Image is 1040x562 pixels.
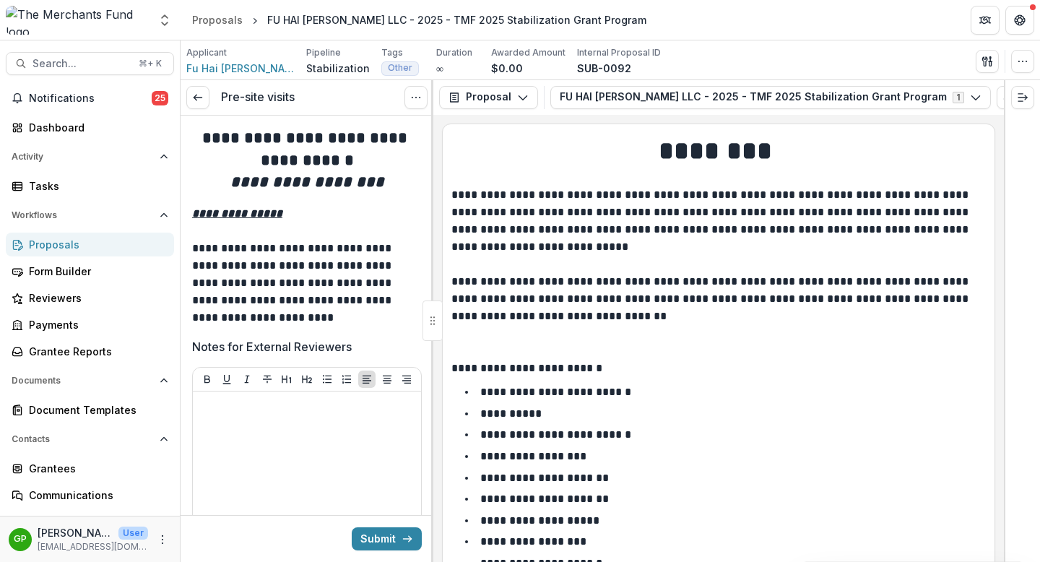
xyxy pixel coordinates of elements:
[32,58,130,70] span: Search...
[550,86,991,109] button: FU HAI [PERSON_NAME] LLC - 2025 - TMF 2025 Stabilization Grant Program1
[259,371,276,388] button: Strike
[971,6,1000,35] button: Partners
[6,457,174,480] a: Grantees
[6,483,174,507] a: Communications
[6,145,174,168] button: Open Activity
[192,338,352,355] p: Notes for External Reviewers
[298,371,316,388] button: Heading 2
[154,531,171,548] button: More
[6,313,174,337] a: Payments
[199,371,216,388] button: Bold
[6,398,174,422] a: Document Templates
[404,86,428,109] button: Options
[388,63,412,73] span: Other
[381,46,403,59] p: Tags
[118,527,148,540] p: User
[306,61,370,76] p: Stabilization
[436,46,472,59] p: Duration
[6,6,149,35] img: The Merchants Fund logo
[12,210,154,220] span: Workflows
[186,61,295,76] a: Fu Hai [PERSON_NAME] Restaurant
[186,9,652,30] nav: breadcrumb
[1005,6,1034,35] button: Get Help
[38,525,113,540] p: [PERSON_NAME]
[358,371,376,388] button: Align Left
[6,259,174,283] a: Form Builder
[238,371,256,388] button: Italicize
[12,152,154,162] span: Activity
[29,488,162,503] div: Communications
[577,61,631,76] p: SUB-0092
[352,527,422,550] button: Submit
[186,9,248,30] a: Proposals
[439,86,538,109] button: Proposal
[38,540,148,553] p: [EMAIL_ADDRESS][DOMAIN_NAME]
[29,402,162,418] div: Document Templates
[6,116,174,139] a: Dashboard
[318,371,336,388] button: Bullet List
[378,371,396,388] button: Align Center
[12,376,154,386] span: Documents
[267,12,646,27] div: FU HAI [PERSON_NAME] LLC - 2025 - TMF 2025 Stabilization Grant Program
[6,204,174,227] button: Open Workflows
[6,513,174,536] button: Open Data & Reporting
[155,6,175,35] button: Open entity switcher
[136,56,165,72] div: ⌘ + K
[6,233,174,256] a: Proposals
[29,237,162,252] div: Proposals
[29,120,162,135] div: Dashboard
[577,46,661,59] p: Internal Proposal ID
[491,61,523,76] p: $0.00
[6,340,174,363] a: Grantee Reports
[221,90,295,104] h3: Pre-site visits
[12,434,154,444] span: Contacts
[6,87,174,110] button: Notifications25
[1011,86,1034,109] button: Expand right
[29,92,152,105] span: Notifications
[338,371,355,388] button: Ordered List
[398,371,415,388] button: Align Right
[192,12,243,27] div: Proposals
[306,46,341,59] p: Pipeline
[6,52,174,75] button: Search...
[29,264,162,279] div: Form Builder
[436,61,443,76] p: ∞
[6,174,174,198] a: Tasks
[6,286,174,310] a: Reviewers
[278,371,295,388] button: Heading 1
[29,178,162,194] div: Tasks
[6,428,174,451] button: Open Contacts
[491,46,565,59] p: Awarded Amount
[186,46,227,59] p: Applicant
[29,317,162,332] div: Payments
[29,461,162,476] div: Grantees
[6,369,174,392] button: Open Documents
[997,86,1020,109] button: View Attached Files
[29,344,162,359] div: Grantee Reports
[29,290,162,306] div: Reviewers
[152,91,168,105] span: 25
[218,371,235,388] button: Underline
[14,535,27,544] div: George Pitsakis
